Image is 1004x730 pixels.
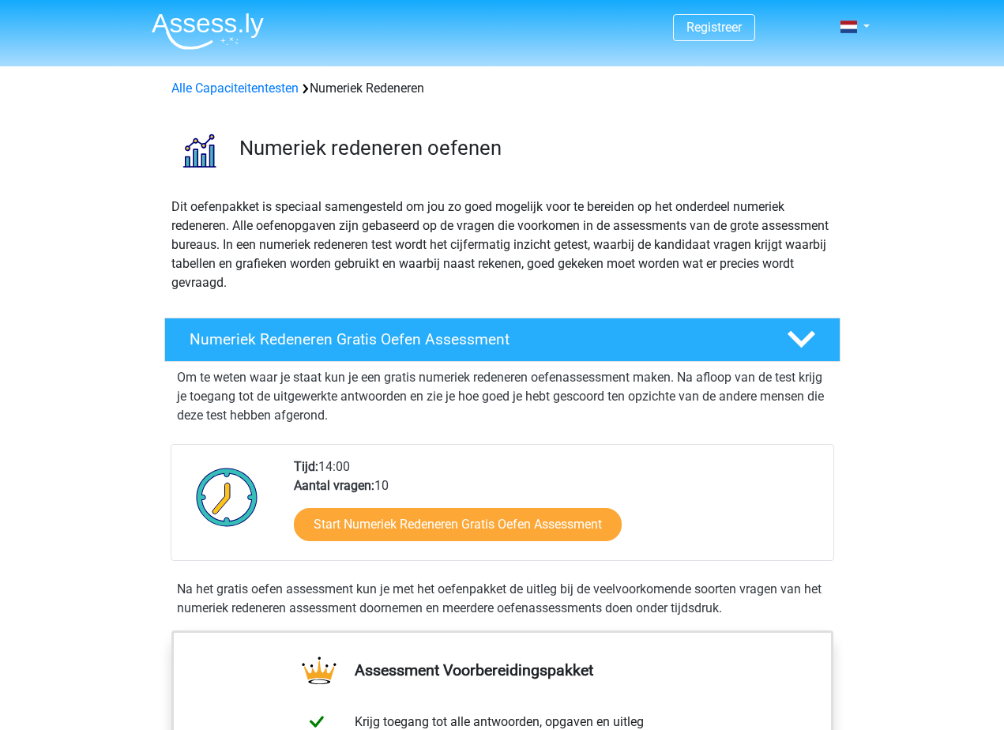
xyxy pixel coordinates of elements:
[686,20,742,35] a: Registreer
[294,478,374,493] b: Aantal vragen:
[158,318,847,362] a: Numeriek Redeneren Gratis Oefen Assessment
[152,13,264,50] img: Assessly
[171,198,833,292] p: Dit oefenpakket is speciaal samengesteld om jou zo goed mogelijk voor te bereiden op het onderdee...
[239,136,828,160] h3: Numeriek redeneren oefenen
[190,330,761,348] h4: Numeriek Redeneren Gratis Oefen Assessment
[177,368,828,425] p: Om te weten waar je staat kun je een gratis numeriek redeneren oefenassessment maken. Na afloop v...
[171,81,299,96] a: Alle Capaciteitentesten
[171,580,834,618] div: Na het gratis oefen assessment kun je met het oefenpakket de uitleg bij de veelvoorkomende soorte...
[282,457,833,560] div: 14:00 10
[165,79,840,98] div: Numeriek Redeneren
[187,457,267,536] img: Klok
[294,508,622,541] a: Start Numeriek Redeneren Gratis Oefen Assessment
[294,459,318,474] b: Tijd:
[165,117,232,184] img: numeriek redeneren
